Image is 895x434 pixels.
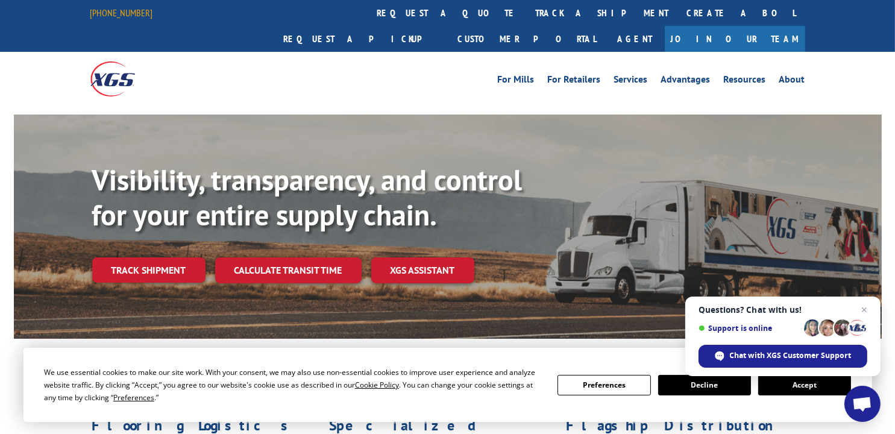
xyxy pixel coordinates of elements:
[730,350,852,361] span: Chat with XGS Customer Support
[24,348,872,422] div: Cookie Consent Prompt
[844,386,881,422] div: Open chat
[355,380,399,390] span: Cookie Policy
[113,392,154,403] span: Preferences
[92,257,206,283] a: Track shipment
[606,26,665,52] a: Agent
[699,345,867,368] div: Chat with XGS Customer Support
[90,7,153,19] a: [PHONE_NUMBER]
[699,305,867,315] span: Questions? Chat with us!
[758,375,851,395] button: Accept
[658,375,751,395] button: Decline
[557,375,650,395] button: Preferences
[92,161,523,233] b: Visibility, transparency, and control for your entire supply chain.
[548,75,601,88] a: For Retailers
[724,75,766,88] a: Resources
[44,366,543,404] div: We use essential cookies to make our site work. With your consent, we may also use non-essential ...
[779,75,805,88] a: About
[215,257,362,283] a: Calculate transit time
[614,75,648,88] a: Services
[665,26,805,52] a: Join Our Team
[661,75,711,88] a: Advantages
[857,303,871,317] span: Close chat
[498,75,535,88] a: For Mills
[371,257,474,283] a: XGS ASSISTANT
[275,26,449,52] a: Request a pickup
[699,324,800,333] span: Support is online
[449,26,606,52] a: Customer Portal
